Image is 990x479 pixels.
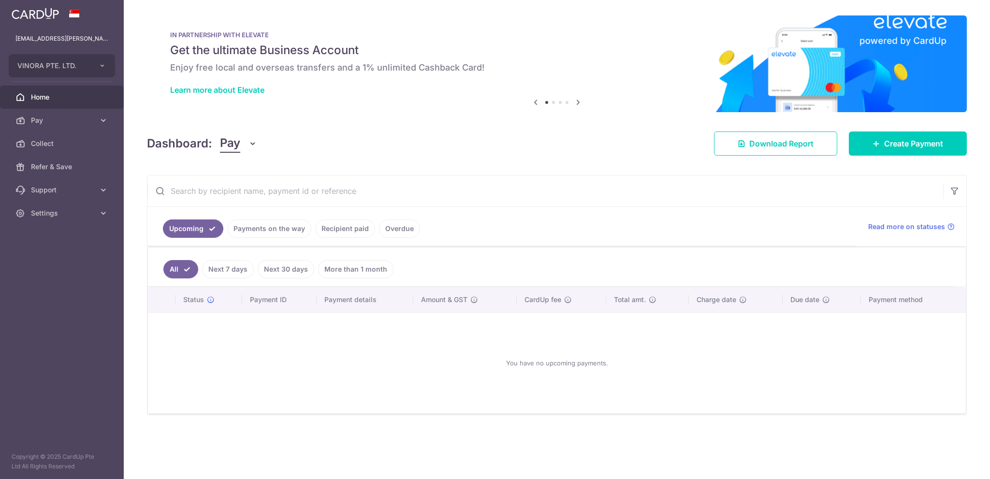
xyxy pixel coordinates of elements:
h6: Enjoy free local and overseas transfers and a 1% unlimited Cashback Card! [170,62,944,73]
span: Download Report [749,138,814,149]
span: Read more on statuses [868,222,945,232]
a: Next 30 days [258,260,314,278]
img: Renovation banner [147,15,967,112]
a: Read more on statuses [868,222,955,232]
th: Payment method [861,287,966,312]
span: Support [31,185,95,195]
p: [EMAIL_ADDRESS][PERSON_NAME][PERSON_NAME][DOMAIN_NAME] [15,34,108,44]
a: All [163,260,198,278]
span: Total amt. [614,295,646,305]
th: Payment details [317,287,413,312]
a: Payments on the way [227,219,311,238]
span: CardUp fee [524,295,561,305]
img: CardUp [12,8,59,19]
th: Payment ID [242,287,317,312]
div: You have no upcoming payments. [160,320,954,406]
span: Pay [220,134,240,153]
button: Pay [220,134,257,153]
span: Amount & GST [421,295,467,305]
a: Upcoming [163,219,223,238]
span: VINORA PTE. LTD. [17,61,89,71]
span: Collect [31,139,95,148]
a: More than 1 month [318,260,393,278]
span: Due date [790,295,819,305]
span: Charge date [697,295,736,305]
span: Pay [31,116,95,125]
h4: Dashboard: [147,135,212,152]
span: Refer & Save [31,162,95,172]
span: Help [86,7,105,15]
span: Status [183,295,204,305]
h5: Get the ultimate Business Account [170,43,944,58]
span: Settings [31,208,95,218]
button: VINORA PTE. LTD. [9,54,115,77]
a: Recipient paid [315,219,375,238]
p: IN PARTNERSHIP WITH ELEVATE [170,31,944,39]
span: Create Payment [884,138,943,149]
a: Next 7 days [202,260,254,278]
input: Search by recipient name, payment id or reference [147,175,943,206]
a: Create Payment [849,131,967,156]
span: Home [31,92,95,102]
a: Overdue [379,219,420,238]
a: Learn more about Elevate [170,85,264,95]
a: Download Report [714,131,837,156]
